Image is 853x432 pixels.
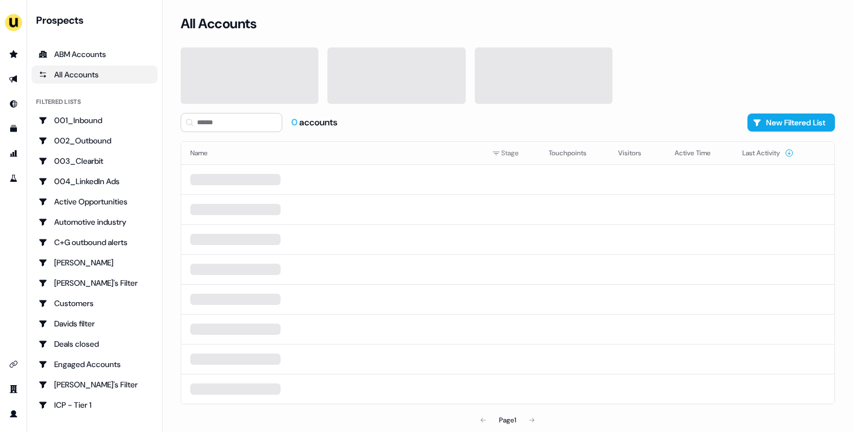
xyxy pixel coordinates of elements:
[32,315,158,333] a: Go to Davids filter
[747,114,835,132] button: New Filtered List
[32,66,158,84] a: All accounts
[32,335,158,353] a: Go to Deals closed
[5,45,23,63] a: Go to prospects
[32,396,158,414] a: Go to ICP - Tier 1
[38,379,151,390] div: [PERSON_NAME]'s Filter
[181,142,483,164] th: Name
[5,120,23,138] a: Go to templates
[32,213,158,231] a: Go to Automotive industry
[5,70,23,88] a: Go to outbound experience
[32,355,158,373] a: Go to Engaged Accounts
[181,15,256,32] h3: All Accounts
[32,132,158,150] a: Go to 002_Outbound
[38,216,151,228] div: Automotive industry
[32,111,158,129] a: Go to 001_Inbound
[38,237,151,248] div: C+G outbound alerts
[38,49,151,60] div: ABM Accounts
[492,147,531,159] div: Stage
[38,176,151,187] div: 004_LinkedIn Ads
[32,172,158,190] a: Go to 004_LinkedIn Ads
[618,143,655,163] button: Visitors
[5,145,23,163] a: Go to attribution
[32,294,158,312] a: Go to Customers
[38,196,151,207] div: Active Opportunities
[5,355,23,373] a: Go to integrations
[291,116,338,129] div: accounts
[38,69,151,80] div: All Accounts
[5,380,23,398] a: Go to team
[5,95,23,113] a: Go to Inbound
[38,399,151,411] div: ICP - Tier 1
[291,116,299,128] span: 0
[38,257,151,268] div: [PERSON_NAME]
[32,45,158,63] a: ABM Accounts
[38,318,151,329] div: Davids filter
[38,359,151,370] div: Engaged Accounts
[675,143,724,163] button: Active Time
[5,169,23,187] a: Go to experiments
[32,254,158,272] a: Go to Charlotte Stone
[38,155,151,167] div: 003_Clearbit
[38,135,151,146] div: 002_Outbound
[36,97,81,107] div: Filtered lists
[32,193,158,211] a: Go to Active Opportunities
[32,233,158,251] a: Go to C+G outbound alerts
[38,115,151,126] div: 001_Inbound
[38,298,151,309] div: Customers
[36,14,158,27] div: Prospects
[38,277,151,289] div: [PERSON_NAME]'s Filter
[38,338,151,350] div: Deals closed
[32,152,158,170] a: Go to 003_Clearbit
[5,405,23,423] a: Go to profile
[32,376,158,394] a: Go to Geneviève's Filter
[499,414,516,426] div: Page 1
[549,143,600,163] button: Touchpoints
[32,274,158,292] a: Go to Charlotte's Filter
[742,143,794,163] button: Last Activity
